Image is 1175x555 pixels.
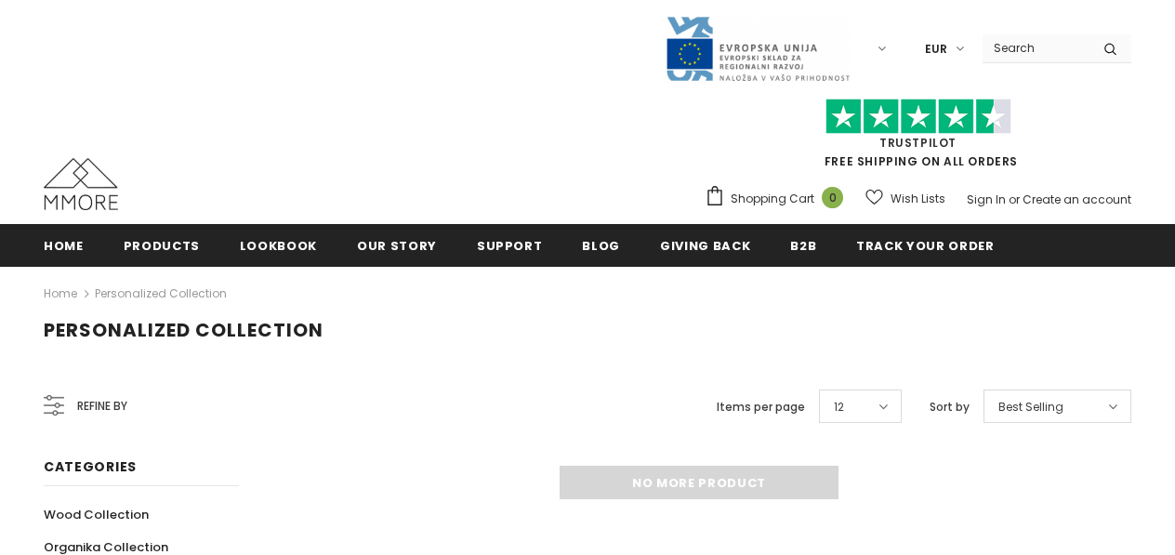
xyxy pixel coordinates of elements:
[240,224,317,266] a: Lookbook
[95,285,227,301] a: Personalized Collection
[357,224,437,266] a: Our Story
[124,224,200,266] a: Products
[856,224,994,266] a: Track your order
[124,237,200,255] span: Products
[660,224,750,266] a: Giving back
[856,237,994,255] span: Track your order
[44,158,118,210] img: MMORE Cases
[44,457,137,476] span: Categories
[1009,192,1020,207] span: or
[925,40,947,59] span: EUR
[998,398,1063,416] span: Best Selling
[930,398,970,416] label: Sort by
[44,498,149,531] a: Wood Collection
[44,317,323,343] span: Personalized Collection
[665,40,851,56] a: Javni Razpis
[983,34,1089,61] input: Search Site
[705,107,1131,169] span: FREE SHIPPING ON ALL ORDERS
[822,187,843,208] span: 0
[77,396,127,416] span: Refine by
[731,190,814,208] span: Shopping Cart
[879,135,957,151] a: Trustpilot
[44,237,84,255] span: Home
[705,185,852,213] a: Shopping Cart 0
[357,237,437,255] span: Our Story
[967,192,1006,207] a: Sign In
[790,224,816,266] a: B2B
[44,224,84,266] a: Home
[477,224,543,266] a: support
[834,398,844,416] span: 12
[240,237,317,255] span: Lookbook
[44,283,77,305] a: Home
[44,506,149,523] span: Wood Collection
[825,99,1011,135] img: Trust Pilot Stars
[1023,192,1131,207] a: Create an account
[582,224,620,266] a: Blog
[717,398,805,416] label: Items per page
[660,237,750,255] span: Giving back
[582,237,620,255] span: Blog
[790,237,816,255] span: B2B
[891,190,945,208] span: Wish Lists
[477,237,543,255] span: support
[865,182,945,215] a: Wish Lists
[665,15,851,83] img: Javni Razpis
